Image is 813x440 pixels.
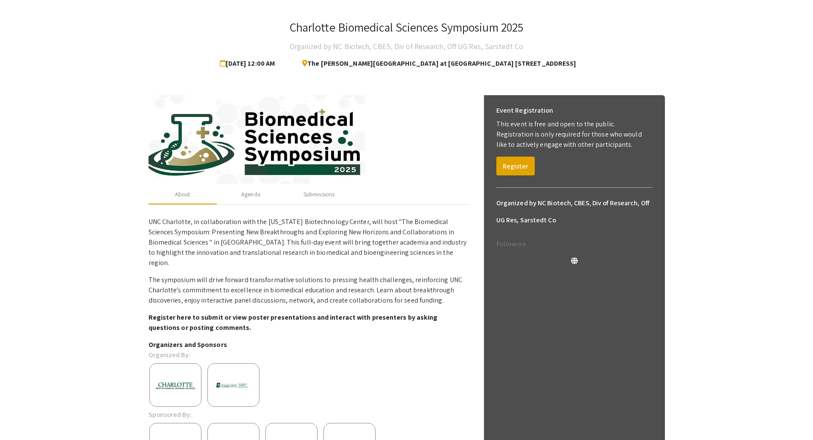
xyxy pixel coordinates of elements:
[290,20,523,35] h3: Charlotte Biomedical Sciences Symposium 2025
[220,55,279,72] span: [DATE] 12:00 AM
[496,195,653,229] h6: Organized by NC Biotech, CBES, Div of Research, Off UG Res, Sarstedt Co
[241,190,260,199] div: Agenda
[303,190,335,199] div: Submissions
[149,410,192,420] p: Sponsored By:
[175,190,190,199] div: About
[290,38,523,55] h4: Organized by NC Biotech, CBES, Div of Research, Off UG Res, Sarstedt Co
[6,402,36,434] iframe: Chat
[496,102,554,119] h6: Event Registration
[150,376,201,395] img: 99400116-6a94-431f-b487-d8e0c4888162.png
[149,350,190,360] p: Organized By:
[149,313,438,332] strong: Register here to submit or view poster presentations and interact with presenters by asking quest...
[149,217,469,268] p: UNC Charlotte, in collaboration with the [US_STATE] Biotechnology Center, will host "The Biomedic...
[149,95,469,184] img: c1384964-d4cf-4e9d-8fb0-60982fefffba.jpg
[496,239,653,249] p: Follow on
[149,340,469,350] p: Organizers and Sponsors
[295,55,576,72] span: The [PERSON_NAME][GEOGRAPHIC_DATA] at [GEOGRAPHIC_DATA] [STREET_ADDRESS]
[496,157,535,175] button: Register
[208,376,259,395] img: f59c74af-7554-481c-927e-f6e308d3c5c7.png
[496,119,653,150] p: This event is free and open to the public. Registration is only required for those who would like...
[149,275,469,306] p: The symposium will drive forward transformative solutions to pressing health challenges, reinforc...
